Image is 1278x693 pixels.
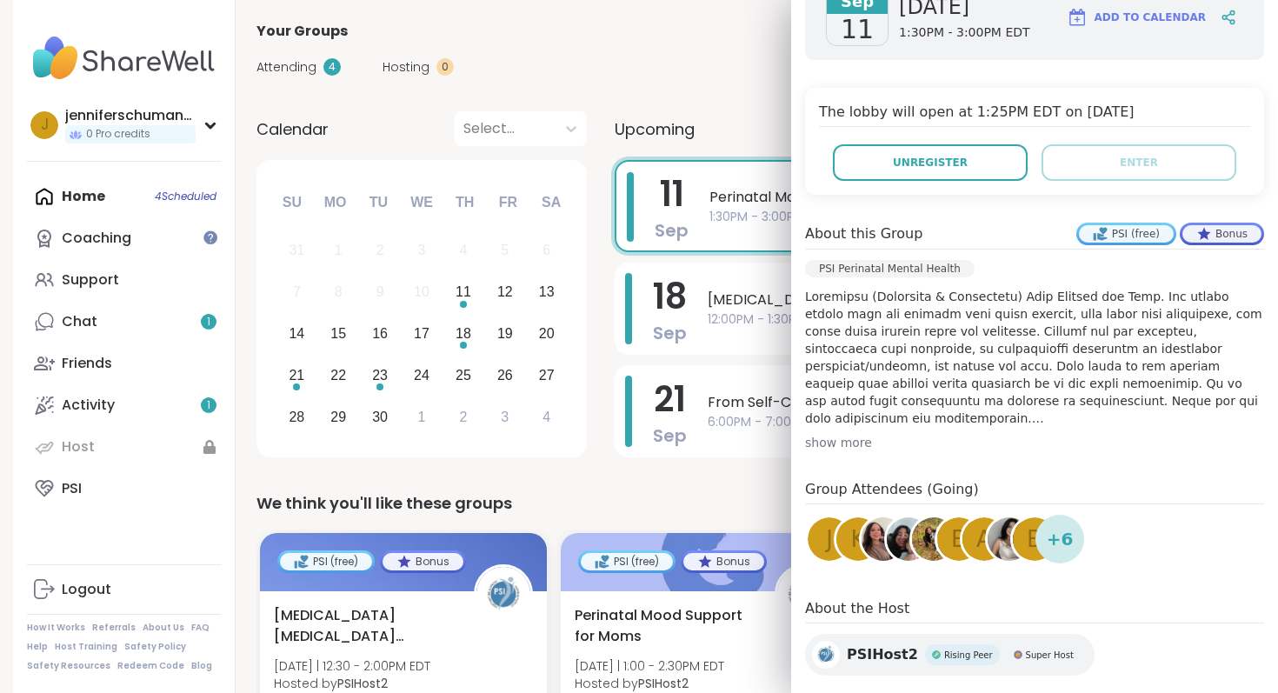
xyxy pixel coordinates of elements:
[497,322,513,345] div: 19
[436,58,454,76] div: 0
[362,274,399,311] div: Not available Tuesday, September 9th, 2025
[256,491,1244,516] div: We think you'll like these groups
[709,208,1211,226] span: 1:30PM - 3:00PM EDT
[383,58,429,77] span: Hosting
[337,675,388,692] b: PSIHost2
[256,21,348,42] span: Your Groups
[27,426,221,468] a: Host
[27,641,48,653] a: Help
[445,274,483,311] div: Choose Thursday, September 11th, 2025
[330,363,346,387] div: 22
[289,363,304,387] div: 21
[191,660,212,672] a: Blog
[403,398,441,436] div: Choose Wednesday, October 1st, 2025
[486,232,523,270] div: Not available Friday, September 5th, 2025
[575,675,724,692] span: Hosted by
[403,274,441,311] div: Not available Wednesday, September 10th, 2025
[988,517,1031,561] img: iamanakeily
[708,310,1213,329] span: 12:00PM - 1:30PM EDT
[532,183,570,222] div: Sa
[862,517,905,561] img: Heyitsari
[951,523,967,556] span: b
[27,660,110,672] a: Safety Resources
[445,316,483,353] div: Choose Thursday, September 18th, 2025
[273,183,311,222] div: Su
[414,322,429,345] div: 17
[912,517,955,561] img: Ashley_Voss
[655,218,689,243] span: Sep
[117,660,184,672] a: Redeem Code
[403,316,441,353] div: Choose Wednesday, September 17th, 2025
[41,114,49,137] span: j
[276,230,567,437] div: month 2025-09
[528,356,565,394] div: Choose Saturday, September 27th, 2025
[826,523,833,556] span: j
[1120,155,1158,170] span: Enter
[486,316,523,353] div: Choose Friday, September 19th, 2025
[805,515,854,563] a: j
[489,183,527,222] div: Fr
[833,144,1028,181] button: Unregister
[456,322,471,345] div: 18
[362,398,399,436] div: Choose Tuesday, September 30th, 2025
[456,363,471,387] div: 25
[62,437,95,456] div: Host
[812,641,840,669] img: PSIHost2
[372,322,388,345] div: 16
[615,117,695,141] span: Upcoming
[335,280,343,303] div: 8
[805,434,1264,451] div: show more
[27,343,221,384] a: Friends
[859,515,908,563] a: Heyitsari
[581,553,673,570] div: PSI (free)
[932,650,941,659] img: Rising Peer
[362,356,399,394] div: Choose Tuesday, September 23rd, 2025
[278,274,316,311] div: Not available Sunday, September 7th, 2025
[403,356,441,394] div: Choose Wednesday, September 24th, 2025
[207,315,210,330] span: 1
[899,24,1030,42] span: 1:30PM - 3:00PM EDT
[376,280,384,303] div: 9
[528,232,565,270] div: Not available Saturday, September 6th, 2025
[708,392,1213,413] span: From Self-Criticism to Self-Love
[850,523,865,556] span: K
[486,356,523,394] div: Choose Friday, September 26th, 2025
[805,223,922,244] h4: About this Group
[976,523,992,556] span: A
[27,28,221,89] img: ShareWell Nav Logo
[274,657,430,675] span: [DATE] | 12:30 - 2:00PM EDT
[445,232,483,270] div: Not available Thursday, September 4th, 2025
[359,183,397,222] div: Tu
[92,622,136,634] a: Referrals
[708,413,1213,431] span: 6:00PM - 7:00PM EDT
[362,232,399,270] div: Not available Tuesday, September 2nd, 2025
[330,405,346,429] div: 29
[278,316,316,353] div: Choose Sunday, September 14th, 2025
[274,605,455,647] span: [MEDICAL_DATA] [MEDICAL_DATA] Support
[539,280,555,303] div: 13
[256,117,329,141] span: Calendar
[446,183,484,222] div: Th
[805,598,1264,623] h4: About the Host
[418,405,426,429] div: 1
[528,316,565,353] div: Choose Saturday, September 20th, 2025
[486,398,523,436] div: Choose Friday, October 3rd, 2025
[27,622,85,634] a: How It Works
[376,238,384,262] div: 2
[289,322,304,345] div: 14
[335,238,343,262] div: 1
[191,622,210,634] a: FAQ
[1047,526,1074,552] span: + 6
[960,515,1008,563] a: A
[293,280,301,303] div: 7
[203,230,217,244] iframe: Spotlight
[935,515,983,563] a: b
[777,567,831,621] img: PSIHost2
[445,356,483,394] div: Choose Thursday, September 25th, 2025
[55,641,117,653] a: Host Training
[528,274,565,311] div: Choose Saturday, September 13th, 2025
[653,423,687,448] span: Sep
[62,312,97,331] div: Chat
[278,356,316,394] div: Choose Sunday, September 21st, 2025
[62,270,119,290] div: Support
